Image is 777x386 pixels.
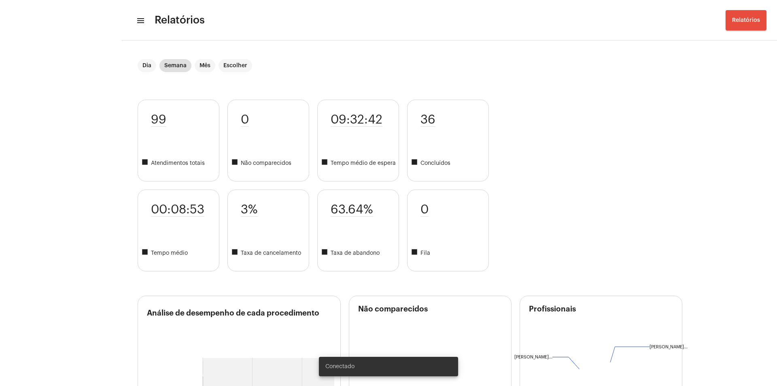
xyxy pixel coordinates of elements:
[151,113,166,127] span: 99
[151,203,204,217] span: 00:08:53
[241,113,249,127] span: 0
[411,158,488,168] span: Concluídos
[325,363,355,371] span: Conectado
[529,305,682,341] h3: Profissionais
[411,158,420,168] mat-icon: square
[141,158,151,168] mat-icon: square
[219,59,252,72] mat-chip: Escolher
[321,248,399,258] span: Taxa de abandono
[141,158,219,168] span: Atendimentos totais
[321,158,399,168] span: Tempo médio de espera
[420,113,435,127] span: 36
[231,248,241,258] mat-icon: square
[159,59,191,72] mat-chip: Semana
[726,10,766,30] button: Relatórios
[138,59,156,72] mat-chip: Dia
[141,248,219,258] span: Tempo médio
[231,248,309,258] span: Taxa de cancelamento
[411,248,420,258] mat-icon: square
[358,305,511,341] h3: Não comparecidos
[321,158,331,168] mat-icon: square
[147,309,340,341] h3: Análise de desempenho de cada procedimento
[411,248,488,258] span: Fila
[420,203,429,217] span: 0
[155,14,205,27] span: Relatórios
[514,355,552,359] text: [PERSON_NAME]...
[321,248,331,258] mat-icon: square
[331,113,382,127] span: 09:32:42
[231,158,241,168] mat-icon: square
[732,17,760,23] span: Relatórios
[331,203,373,217] span: 63.64%
[231,158,309,168] span: Não comparecidos
[195,59,215,72] mat-chip: Mês
[650,344,688,349] text: [PERSON_NAME]...
[141,248,151,258] mat-icon: square
[136,16,144,26] mat-icon: sidenav icon
[241,203,258,217] span: 3%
